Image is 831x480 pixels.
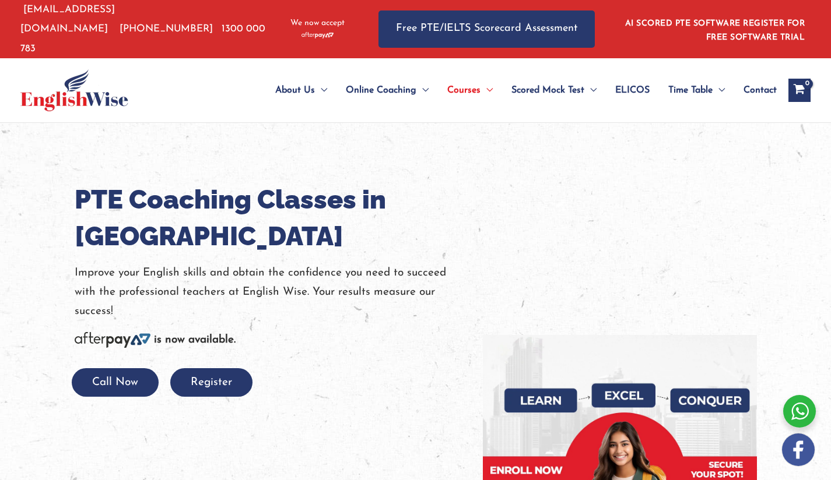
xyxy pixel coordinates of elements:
[20,24,265,53] a: 1300 000 783
[20,69,128,111] img: cropped-ew-logo
[72,377,159,388] a: Call Now
[625,19,805,42] a: AI SCORED PTE SOFTWARE REGISTER FOR FREE SOFTWARE TRIAL
[75,181,465,255] h1: PTE Coaching Classes in [GEOGRAPHIC_DATA]
[378,10,595,47] a: Free PTE/IELTS Scorecard Assessment
[290,17,345,29] span: We now accept
[713,70,725,111] span: Menu Toggle
[584,70,597,111] span: Menu Toggle
[734,70,777,111] a: Contact
[416,70,429,111] span: Menu Toggle
[782,433,815,466] img: white-facebook.png
[788,79,811,102] a: View Shopping Cart, empty
[154,334,236,345] b: is now available.
[301,32,334,38] img: Afterpay-Logo
[481,70,493,111] span: Menu Toggle
[275,70,315,111] span: About Us
[659,70,734,111] a: Time TableMenu Toggle
[438,70,502,111] a: CoursesMenu Toggle
[447,70,481,111] span: Courses
[266,70,336,111] a: About UsMenu Toggle
[668,70,713,111] span: Time Table
[120,24,213,34] a: [PHONE_NUMBER]
[606,70,659,111] a: ELICOS
[247,70,777,111] nav: Site Navigation: Main Menu
[615,70,650,111] span: ELICOS
[72,368,159,397] button: Call Now
[75,332,150,348] img: Afterpay-Logo
[170,368,253,397] button: Register
[336,70,438,111] a: Online CoachingMenu Toggle
[502,70,606,111] a: Scored Mock TestMenu Toggle
[346,70,416,111] span: Online Coaching
[315,70,327,111] span: Menu Toggle
[75,263,465,322] p: Improve your English skills and obtain the confidence you need to succeed with the professional t...
[511,70,584,111] span: Scored Mock Test
[744,70,777,111] span: Contact
[618,10,811,48] aside: Header Widget 1
[20,5,115,34] a: [EMAIL_ADDRESS][DOMAIN_NAME]
[170,377,253,388] a: Register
